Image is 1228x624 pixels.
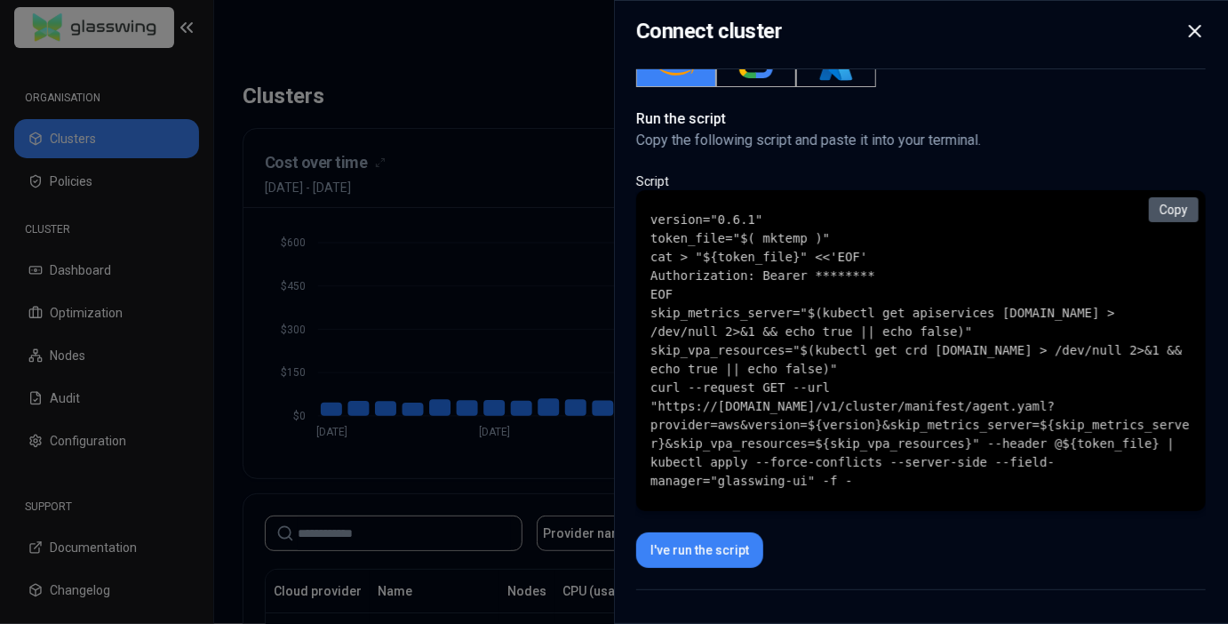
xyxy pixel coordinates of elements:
[1149,197,1199,222] button: Copy
[636,130,1206,151] p: Copy the following script and paste it into your terminal.
[636,532,763,568] button: I've run the script
[636,108,1206,130] h1: Run the script
[636,15,782,47] h2: Connect cluster
[650,211,1192,491] code: version="0.6.1" token_file="$( mktemp )" cat > "${token_file}" <<'EOF' Authorization: Bearer ****...
[636,172,1206,190] p: Script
